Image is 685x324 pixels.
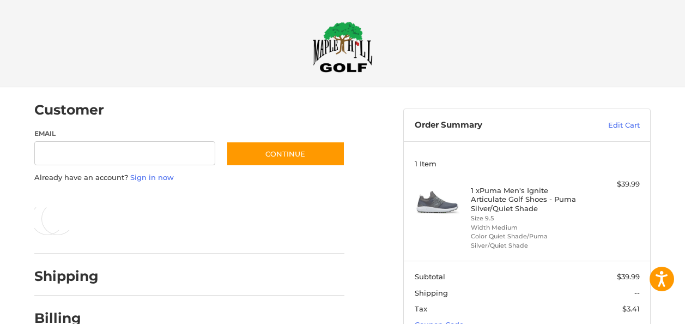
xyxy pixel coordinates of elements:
label: Email [34,129,215,139]
h2: Shipping [34,268,99,285]
h4: 1 x Puma Men's Ignite Articulate Golf Shoes - Puma Silver/Quiet Shade [471,186,581,213]
h3: 1 Item [415,159,640,168]
h3: Order Summary [415,120,568,131]
li: Color Quiet Shade/Puma Silver/Quiet Shade [471,232,581,250]
div: $39.99 [583,179,639,190]
a: Edit Cart [568,120,640,131]
a: Sign in now [130,173,174,182]
span: $39.99 [617,272,640,281]
p: Already have an account? [34,172,344,183]
span: Shipping [415,289,448,297]
img: Maple Hill Golf [313,21,373,73]
button: Continue [226,141,345,166]
h2: Customer [34,101,104,118]
span: Subtotal [415,272,445,281]
li: Width Medium [471,223,581,232]
li: Size 9.5 [471,214,581,223]
span: -- [634,289,640,297]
